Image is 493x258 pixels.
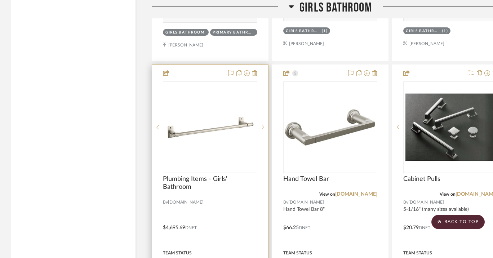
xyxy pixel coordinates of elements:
span: [DOMAIN_NAME] [288,199,324,206]
span: By [403,199,408,206]
div: Primary Bathroom [213,30,253,35]
span: [DOMAIN_NAME] [168,199,204,206]
span: By [283,199,288,206]
div: Team Status [403,250,432,256]
div: Team Status [163,250,192,256]
div: (1) [322,28,328,34]
span: View on [440,192,456,196]
span: Cabinet Pulls [403,175,440,183]
span: View on [319,192,335,196]
span: By [163,199,168,206]
span: [DOMAIN_NAME] [408,199,444,206]
div: Girls Bathroom [286,28,320,34]
div: Team Status [283,250,312,256]
a: [DOMAIN_NAME] [335,192,377,197]
span: Plumbing Items - Girls' Bathroom [163,175,257,191]
div: Girls Bathroom [165,30,204,35]
div: 0 [284,82,377,173]
img: Hand Towel Bar [285,82,375,172]
div: 4 [163,82,257,173]
div: (1) [442,28,448,34]
scroll-to-top-button: BACK TO TOP [431,215,485,229]
span: Hand Towel Bar [283,175,329,183]
img: Plumbing Items - Girls' Bathroom [164,97,257,158]
div: Girls Bathroom [406,28,440,34]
